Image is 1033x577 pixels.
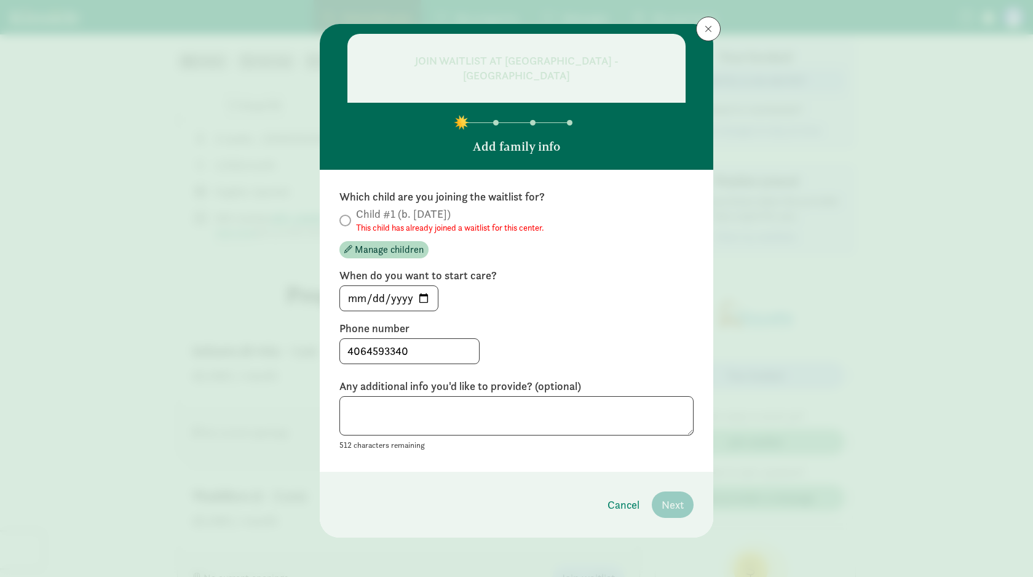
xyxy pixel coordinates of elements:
small: 512 characters remaining [339,440,425,450]
button: Cancel [598,491,649,518]
span: Child #1 (b. [DATE]) [356,207,544,234]
button: Next [652,491,694,518]
small: This child has already joined a waitlist for this center. [356,221,544,234]
input: 5555555555 [340,339,479,364]
p: Add family info [473,138,560,155]
label: Phone number [339,321,694,336]
h6: join waitlist at [GEOGRAPHIC_DATA] - [GEOGRAPHIC_DATA] [347,34,686,103]
label: Which child are you joining the waitlist for? [339,189,694,204]
label: Any additional info you'd like to provide? (optional) [339,379,694,394]
button: Manage children [339,241,429,258]
span: Manage children [355,242,424,257]
label: When do you want to start care? [339,268,694,283]
span: Cancel [608,496,639,513]
span: Next [662,496,684,513]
